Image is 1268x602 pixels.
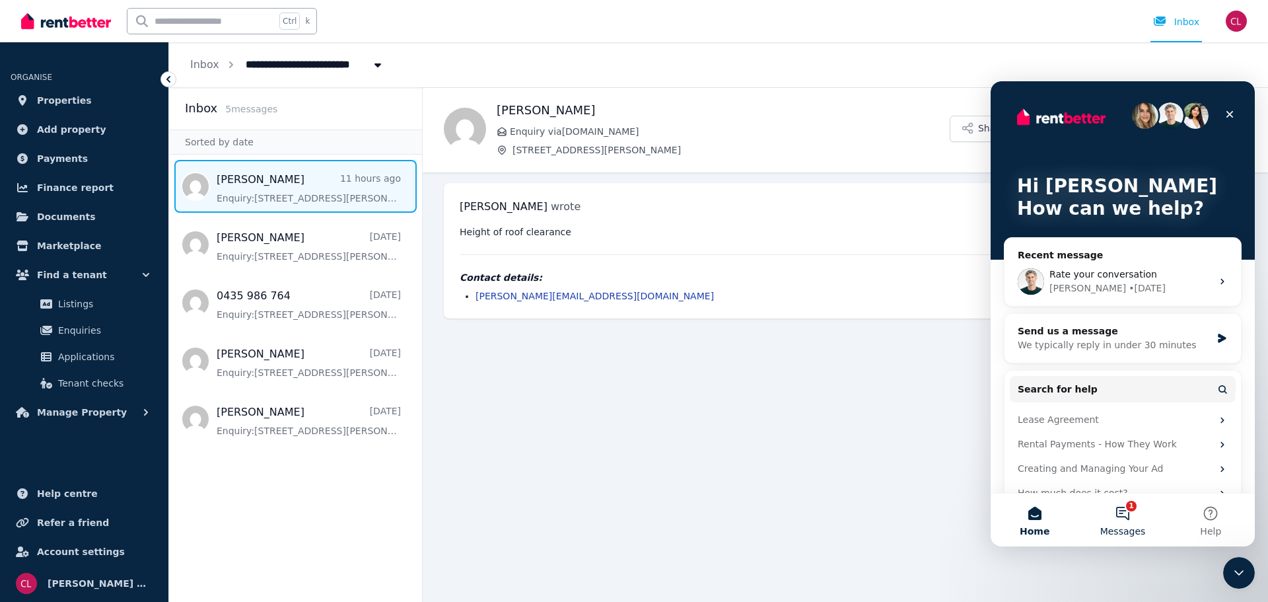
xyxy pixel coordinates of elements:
[16,291,153,317] a: Listings
[58,322,147,338] span: Enquiries
[48,576,153,591] span: [PERSON_NAME] & [PERSON_NAME]
[460,200,547,213] span: [PERSON_NAME]
[460,271,1231,284] h4: Contact details:
[16,370,153,396] a: Tenant checks
[16,573,37,594] img: Cheryl & Dave Lambert
[21,11,111,31] img: RentBetter
[217,288,401,321] a: 0435 986 764[DATE]Enquiry:[STREET_ADDRESS][PERSON_NAME].
[11,204,158,230] a: Documents
[1223,557,1255,589] iframe: Intercom live chat
[512,143,950,157] span: [STREET_ADDRESS][PERSON_NAME]
[225,104,277,114] span: 5 message s
[460,225,1231,239] pre: Height of roof clearance
[1226,11,1247,32] img: Cheryl & Dave Lambert
[217,230,401,263] a: [PERSON_NAME][DATE]Enquiry:[STREET_ADDRESS][PERSON_NAME].
[16,344,153,370] a: Applications
[1153,15,1199,28] div: Inbox
[217,346,401,379] a: [PERSON_NAME][DATE]Enquiry:[STREET_ADDRESS][PERSON_NAME].
[169,155,422,451] nav: Message list
[185,99,217,118] h2: Inbox
[58,296,147,312] span: Listings
[444,108,486,150] img: Daniel
[37,404,127,420] span: Manage Property
[950,116,1092,142] button: Share Application Link
[11,174,158,201] a: Finance report
[37,93,92,108] span: Properties
[37,209,96,225] span: Documents
[497,101,950,120] h1: [PERSON_NAME]
[37,486,98,502] span: Help centre
[11,233,158,259] a: Marketplace
[37,238,101,254] span: Marketplace
[475,291,714,301] a: [PERSON_NAME][EMAIL_ADDRESS][DOMAIN_NAME]
[11,480,158,507] a: Help centre
[37,267,107,283] span: Find a tenant
[279,13,300,30] span: Ctrl
[16,317,153,344] a: Enquiries
[11,87,158,114] a: Properties
[217,404,401,437] a: [PERSON_NAME][DATE]Enquiry:[STREET_ADDRESS][PERSON_NAME].
[551,200,581,213] span: wrote
[37,544,125,560] span: Account settings
[58,375,147,391] span: Tenant checks
[11,116,158,143] a: Add property
[37,122,106,137] span: Add property
[217,172,401,205] a: [PERSON_NAME]11 hours agoEnquiry:[STREET_ADDRESS][PERSON_NAME].
[37,151,88,167] span: Payments
[190,58,219,71] a: Inbox
[11,262,158,288] button: Find a tenant
[37,515,109,531] span: Refer a friend
[510,125,950,138] span: Enquiry via [DOMAIN_NAME]
[58,349,147,365] span: Applications
[11,509,158,536] a: Refer a friend
[37,180,114,196] span: Finance report
[169,130,422,155] div: Sorted by date
[11,145,158,172] a: Payments
[991,81,1255,546] iframe: Intercom live chat
[11,399,158,426] button: Manage Property
[11,73,52,82] span: ORGANISE
[11,539,158,565] a: Account settings
[305,16,310,26] span: k
[169,42,405,87] nav: Breadcrumb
